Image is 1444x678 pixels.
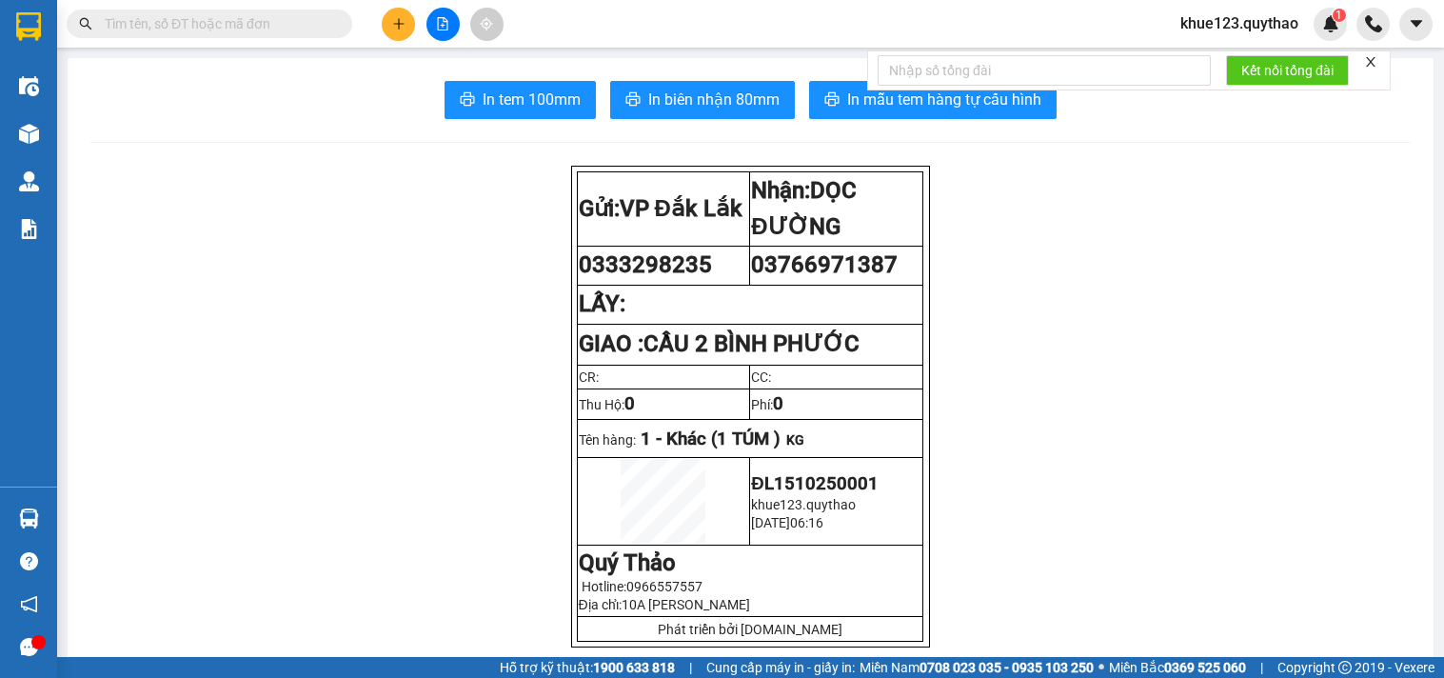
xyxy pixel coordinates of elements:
strong: Gửi: [579,195,742,222]
button: caret-down [1399,8,1433,41]
button: aim [470,8,504,41]
span: In mẫu tem hàng tự cấu hình [847,88,1041,111]
strong: Quý Thảo [579,549,676,576]
span: DỌC ĐƯỜNG [751,177,857,240]
td: Thu Hộ: [577,389,750,419]
strong: 0708 023 035 - 0935 103 250 [920,660,1094,675]
span: 10A [PERSON_NAME] [622,597,750,612]
button: printerIn mẫu tem hàng tự cấu hình [809,81,1057,119]
span: printer [625,91,641,110]
strong: Nhận: [751,177,857,240]
img: warehouse-icon [19,508,39,528]
button: printerIn biên nhận 80mm [610,81,795,119]
span: notification [20,595,38,613]
td: Phí: [750,389,923,419]
span: file-add [436,17,449,30]
span: Hotline: [582,579,702,594]
span: | [1260,657,1263,678]
strong: LẤY: [579,290,625,317]
span: ĐL1510250001 [751,473,878,494]
span: In tem 100mm [483,88,581,111]
span: caret-down [1408,15,1425,32]
span: Địa chỉ: [579,597,750,612]
span: printer [460,91,475,110]
img: icon-new-feature [1322,15,1339,32]
span: message [20,638,38,656]
span: Miền Nam [860,657,1094,678]
span: aim [480,17,493,30]
img: solution-icon [19,219,39,239]
button: file-add [426,8,460,41]
span: CẦU 2 BÌNH PHƯỚC [643,330,860,357]
img: warehouse-icon [19,171,39,191]
span: 03766971387 [751,251,898,278]
span: VP Đắk Lắk [620,195,742,222]
strong: 0369 525 060 [1164,660,1246,675]
span: [DATE] [751,515,790,530]
p: Tên hàng: [579,429,921,449]
span: copyright [1338,661,1352,674]
input: Nhập số tổng đài [878,55,1211,86]
span: khue123.quythao [751,497,856,512]
span: 0333298235 [579,251,712,278]
span: 0966557557 [626,579,702,594]
img: warehouse-icon [19,124,39,144]
span: 1 - Khác (1 TÚM ) [641,429,781,449]
span: KG [786,432,804,448]
button: plus [382,8,415,41]
span: printer [824,91,840,110]
span: question-circle [20,552,38,570]
span: In biên nhận 80mm [648,88,780,111]
span: Hỗ trợ kỹ thuật: [500,657,675,678]
span: Kết nối tổng đài [1241,60,1334,81]
span: | [689,657,692,678]
sup: 1 [1333,9,1346,22]
td: Phát triển bởi [DOMAIN_NAME] [577,617,922,642]
span: 0 [773,393,783,414]
img: logo-vxr [16,12,41,41]
span: ⚪️ [1098,664,1104,671]
span: khue123.quythao [1165,11,1314,35]
span: 0 [624,393,635,414]
span: Miền Bắc [1109,657,1246,678]
button: printerIn tem 100mm [445,81,596,119]
td: CC: [750,365,923,389]
span: close [1364,55,1377,69]
img: phone-icon [1365,15,1382,32]
strong: 1900 633 818 [593,660,675,675]
span: search [79,17,92,30]
span: plus [392,17,406,30]
span: Cung cấp máy in - giấy in: [706,657,855,678]
strong: GIAO : [579,330,860,357]
img: warehouse-icon [19,76,39,96]
td: CR: [577,365,750,389]
span: 06:16 [790,515,823,530]
input: Tìm tên, số ĐT hoặc mã đơn [105,13,329,34]
span: 1 [1335,9,1342,22]
button: Kết nối tổng đài [1226,55,1349,86]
